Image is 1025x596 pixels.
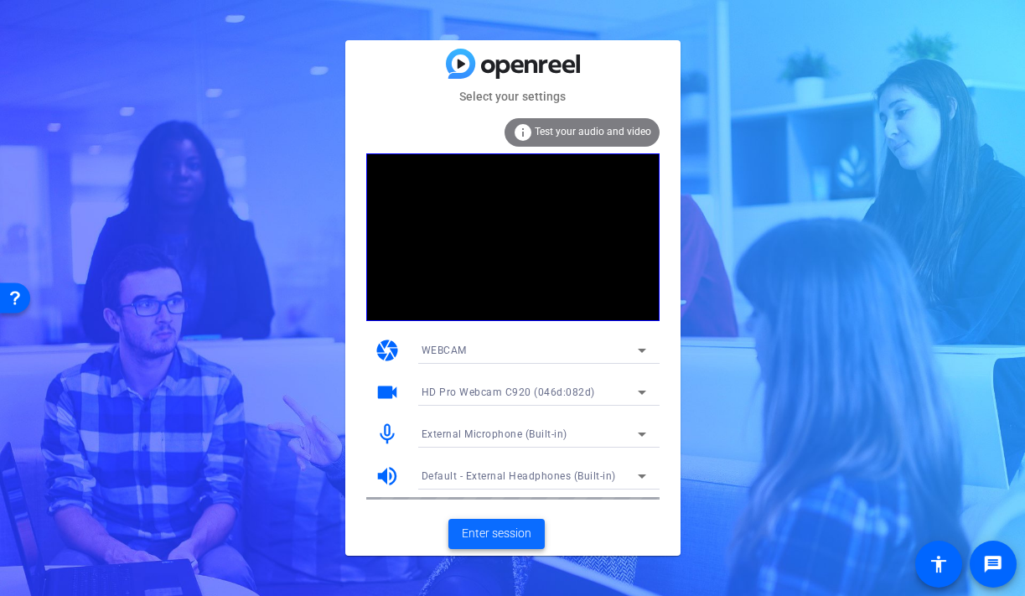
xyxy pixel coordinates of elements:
mat-icon: info [513,122,533,143]
mat-icon: accessibility [929,554,949,574]
mat-card-subtitle: Select your settings [345,87,681,106]
mat-icon: videocam [375,380,400,405]
mat-icon: volume_up [375,464,400,489]
span: Default - External Headphones (Built-in) [422,470,616,482]
mat-icon: mic_none [375,422,400,447]
span: Test your audio and video [535,126,651,137]
span: Enter session [462,525,531,542]
mat-icon: message [983,554,1003,574]
img: blue-gradient.svg [446,49,580,78]
button: Enter session [448,519,545,549]
span: External Microphone (Built-in) [422,428,567,440]
mat-icon: camera [375,338,400,363]
span: WEBCAM [422,345,467,356]
span: HD Pro Webcam C920 (046d:082d) [422,386,595,398]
